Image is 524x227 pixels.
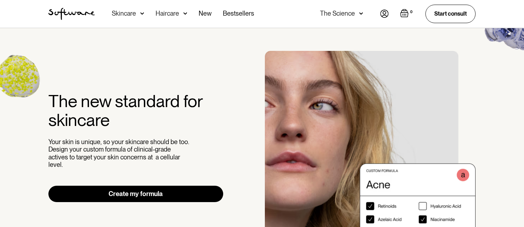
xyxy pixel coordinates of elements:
[112,10,136,17] div: Skincare
[409,9,414,15] div: 0
[320,10,355,17] div: The Science
[48,138,191,169] p: Your skin is unique, so your skincare should be too. Design your custom formula of clinical-grade...
[425,5,476,23] a: Start consult
[48,8,95,20] a: home
[48,8,95,20] img: Software Logo
[359,10,363,17] img: arrow down
[48,186,223,202] a: Create my formula
[156,10,179,17] div: Haircare
[400,9,414,19] a: Open empty cart
[183,10,187,17] img: arrow down
[140,10,144,17] img: arrow down
[48,92,223,130] h2: The new standard for skincare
